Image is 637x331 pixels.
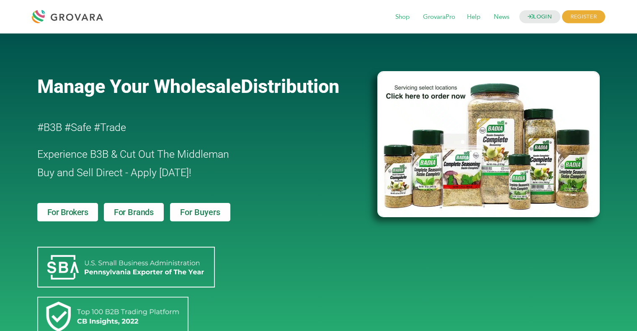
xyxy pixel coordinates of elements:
span: Shop [389,9,415,25]
a: For Brands [104,203,164,221]
span: Manage Your Wholesale [37,75,241,98]
span: Buy and Sell Direct - Apply [DATE]! [37,167,191,179]
a: Manage Your WholesaleDistribution [37,75,364,98]
a: Shop [389,13,415,22]
span: Distribution [241,75,339,98]
span: GrovaraPro [417,9,461,25]
span: Experience B3B & Cut Out The Middleman [37,148,229,160]
span: Help [461,9,486,25]
span: For Buyers [180,208,220,216]
a: For Buyers [170,203,230,221]
span: News [488,9,515,25]
h2: #B3B #Safe #Trade [37,118,330,137]
a: Help [461,13,486,22]
span: REGISTER [562,10,605,23]
a: GrovaraPro [417,13,461,22]
a: News [488,13,515,22]
span: For Brands [114,208,154,216]
span: For Brokers [47,208,88,216]
a: For Brokers [37,203,98,221]
a: LOGIN [519,10,560,23]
